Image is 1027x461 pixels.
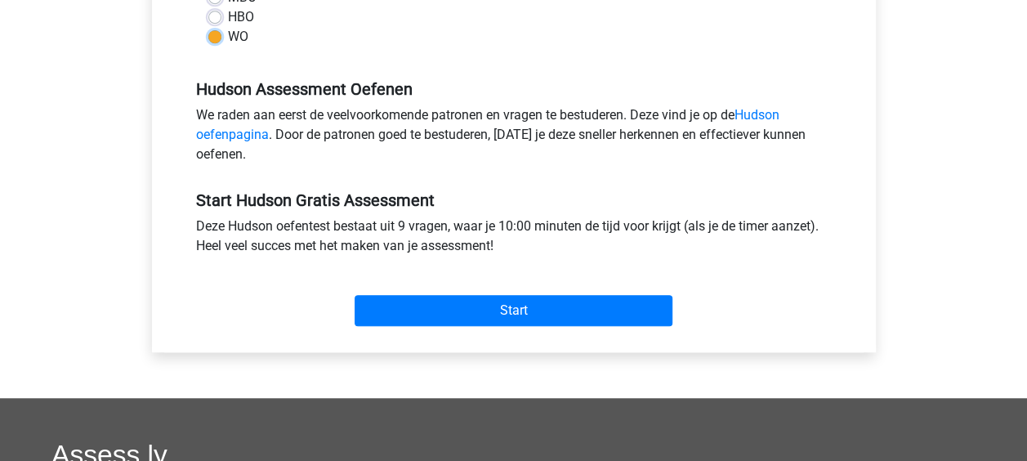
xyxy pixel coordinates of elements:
div: We raden aan eerst de veelvoorkomende patronen en vragen te bestuderen. Deze vind je op de . Door... [184,105,844,171]
label: HBO [228,7,254,27]
label: WO [228,27,248,47]
input: Start [355,295,672,326]
h5: Start Hudson Gratis Assessment [196,190,832,210]
div: Deze Hudson oefentest bestaat uit 9 vragen, waar je 10:00 minuten de tijd voor krijgt (als je de ... [184,217,844,262]
h5: Hudson Assessment Oefenen [196,79,832,99]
